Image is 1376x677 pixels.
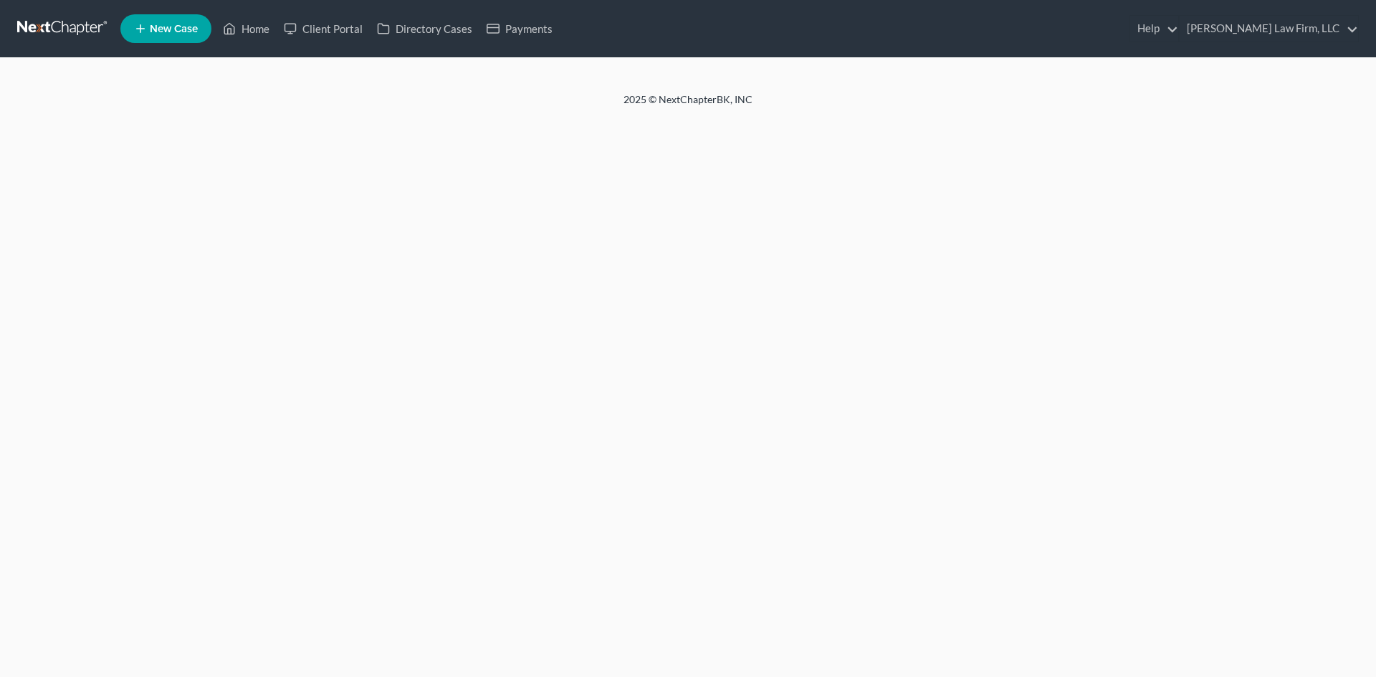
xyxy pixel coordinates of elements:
a: Client Portal [277,16,370,42]
a: Directory Cases [370,16,479,42]
a: [PERSON_NAME] Law Firm, LLC [1180,16,1358,42]
a: Help [1130,16,1178,42]
div: 2025 © NextChapterBK, INC [279,92,1096,118]
a: Home [216,16,277,42]
a: Payments [479,16,560,42]
new-legal-case-button: New Case [120,14,211,43]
